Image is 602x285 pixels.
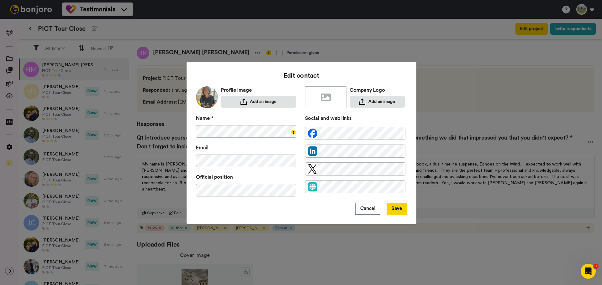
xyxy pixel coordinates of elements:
div: Social and web links [305,115,405,122]
img: upload.svg [240,99,247,105]
button: Add an image [350,96,405,108]
iframe: Intercom live chat [581,264,596,279]
span: 1 [594,264,599,269]
img: upload.svg [359,99,365,105]
label: Name * [196,115,213,122]
img: linked-in.png [308,146,317,156]
button: Cancel [355,203,380,215]
img: twitter-x-black.png [308,164,317,174]
img: web.svg [308,182,317,191]
button: Save [387,203,407,215]
div: Profile Image [221,86,296,94]
img: facebook.svg [308,129,317,138]
h1: Edit contact [283,71,319,80]
div: Company Logo [350,86,405,94]
label: Email [196,144,209,151]
div: Tooltip anchor [291,130,296,135]
img: 4f31be1e-1c28-46af-8eb6-e8fe5d6e3216.jpeg [196,84,218,111]
button: Add an image [221,96,296,108]
label: Official position [196,173,233,181]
